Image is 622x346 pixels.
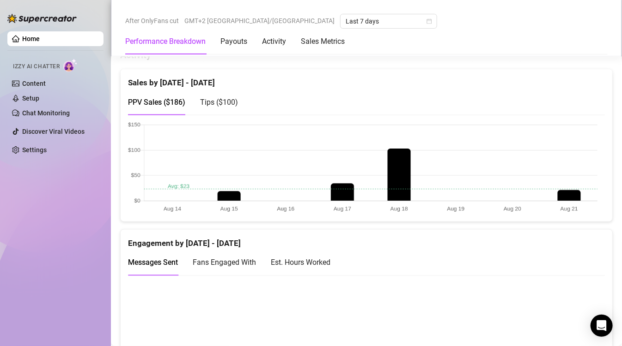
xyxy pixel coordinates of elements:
div: Engagement by [DATE] - [DATE] [128,230,605,250]
img: logo-BBDzfeDw.svg [7,14,77,23]
div: Activity [262,36,286,47]
a: Setup [22,95,39,102]
a: Content [22,80,46,87]
span: After OnlyFans cut [125,14,179,28]
div: Est. Hours Worked [271,257,330,268]
div: Performance Breakdown [125,36,206,47]
div: Payouts [220,36,247,47]
span: GMT+2 [GEOGRAPHIC_DATA]/[GEOGRAPHIC_DATA] [184,14,335,28]
span: Izzy AI Chatter [13,62,60,71]
span: Messages Sent [128,258,178,267]
span: Tips ( $100 ) [200,98,238,107]
a: Home [22,35,40,42]
a: Settings [22,146,47,154]
span: Last 7 days [346,14,432,28]
span: Fans Engaged With [193,258,256,267]
img: AI Chatter [63,59,78,72]
span: calendar [427,18,432,24]
div: Open Intercom Messenger [591,315,613,337]
a: Chat Monitoring [22,109,70,117]
div: Sales Metrics [301,36,345,47]
div: Sales by [DATE] - [DATE] [128,69,605,89]
span: PPV Sales ( $186 ) [128,98,185,107]
a: Discover Viral Videos [22,128,85,135]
